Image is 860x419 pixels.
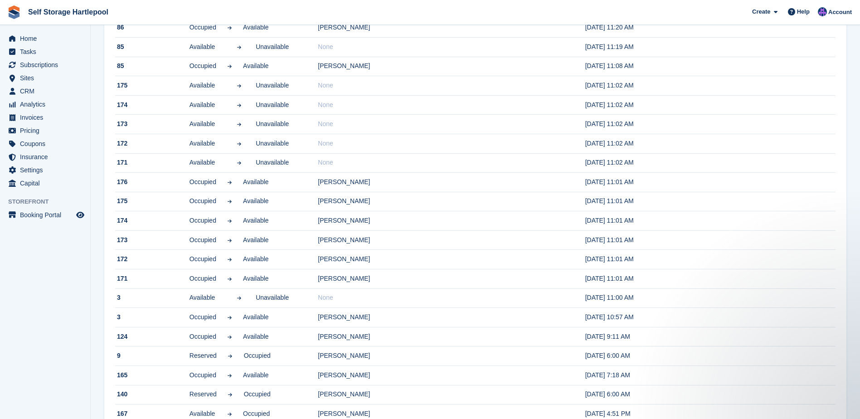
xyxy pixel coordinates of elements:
[115,211,189,231] td: 174
[585,371,630,379] time: 2025-09-11 06:18:22 UTC
[318,366,585,385] td: [PERSON_NAME]
[189,177,216,187] span: Occupied
[115,366,189,385] td: 165
[115,173,189,192] td: 176
[318,346,585,366] td: [PERSON_NAME]
[189,390,217,399] span: Reserved
[189,216,216,225] span: Occupied
[115,327,189,346] td: 124
[243,274,270,283] span: Available
[318,18,585,38] td: [PERSON_NAME]
[189,409,216,419] span: Available
[115,76,189,96] td: 175
[318,120,333,127] span: None
[115,346,189,366] td: 9
[5,85,86,97] a: menu
[243,177,270,187] span: Available
[585,178,634,185] time: 2025-09-15 10:01:38 UTC
[585,62,634,69] time: 2025-09-15 10:08:44 UTC
[5,137,86,150] a: menu
[318,173,585,192] td: [PERSON_NAME]
[5,164,86,176] a: menu
[20,124,74,137] span: Pricing
[115,134,189,153] td: 172
[5,98,86,111] a: menu
[189,119,223,129] span: Available
[585,159,634,166] time: 2025-09-15 10:02:10 UTC
[115,308,189,327] td: 3
[75,209,86,220] a: Preview store
[20,209,74,221] span: Booking Portal
[115,18,189,38] td: 86
[318,140,333,147] span: None
[244,390,271,399] span: Occupied
[115,230,189,250] td: 173
[20,111,74,124] span: Invoices
[243,254,270,264] span: Available
[189,235,216,245] span: Occupied
[243,370,270,380] span: Available
[5,151,86,163] a: menu
[585,43,634,50] time: 2025-09-15 10:19:47 UTC
[318,230,585,250] td: [PERSON_NAME]
[585,352,630,359] time: 2025-09-12 05:00:49 UTC
[115,192,189,211] td: 175
[20,45,74,58] span: Tasks
[256,119,289,129] span: Unavailable
[585,101,634,108] time: 2025-09-15 10:02:27 UTC
[243,196,270,206] span: Available
[189,274,216,283] span: Occupied
[20,32,74,45] span: Home
[5,45,86,58] a: menu
[20,58,74,71] span: Subscriptions
[115,288,189,308] td: 3
[189,100,223,110] span: Available
[115,57,189,76] td: 85
[8,197,90,206] span: Storefront
[318,192,585,211] td: [PERSON_NAME]
[318,211,585,231] td: [PERSON_NAME]
[5,111,86,124] a: menu
[5,209,86,221] a: menu
[256,81,289,90] span: Unavailable
[256,139,289,148] span: Unavailable
[189,196,216,206] span: Occupied
[189,370,216,380] span: Occupied
[318,82,333,89] span: None
[189,42,223,52] span: Available
[256,100,289,110] span: Unavailable
[585,333,630,340] time: 2025-09-12 08:11:33 UTC
[20,151,74,163] span: Insurance
[20,164,74,176] span: Settings
[585,390,630,398] time: 2025-09-10 05:00:49 UTC
[243,235,270,245] span: Available
[20,177,74,190] span: Capital
[585,236,634,244] time: 2025-09-15 10:01:28 UTC
[189,23,216,32] span: Occupied
[115,95,189,115] td: 174
[243,409,270,419] span: Occupied
[318,294,333,301] span: None
[189,254,216,264] span: Occupied
[585,255,634,263] time: 2025-09-15 10:01:25 UTC
[585,24,634,31] time: 2025-09-15 10:20:04 UTC
[318,385,585,404] td: [PERSON_NAME]
[5,32,86,45] a: menu
[189,293,223,302] span: Available
[585,120,634,127] time: 2025-09-15 10:02:22 UTC
[752,7,770,16] span: Create
[7,5,21,19] img: stora-icon-8386f47178a22dfd0bd8f6a31ec36ba5ce8667c1dd55bd0f319d3a0aa187defe.svg
[5,177,86,190] a: menu
[585,410,631,417] time: 2025-09-09 15:51:50 UTC
[115,250,189,269] td: 172
[20,85,74,97] span: CRM
[115,153,189,173] td: 171
[189,139,223,148] span: Available
[115,115,189,134] td: 173
[5,72,86,84] a: menu
[585,217,634,224] time: 2025-09-15 10:01:31 UTC
[115,269,189,289] td: 171
[189,332,216,341] span: Occupied
[585,275,634,282] time: 2025-09-15 10:01:22 UTC
[318,101,333,108] span: None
